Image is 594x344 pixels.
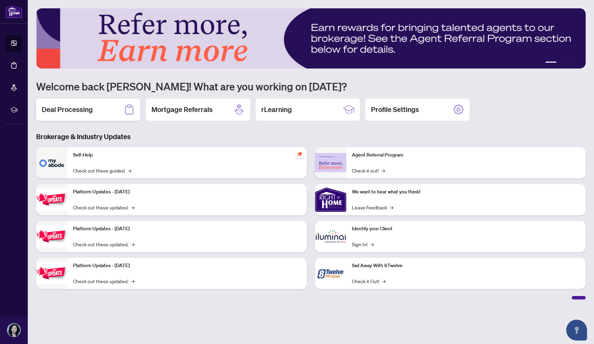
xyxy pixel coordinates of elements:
[352,167,385,174] a: Check it out!→
[36,8,586,69] img: Slide 0
[131,203,134,211] span: →
[566,320,587,341] button: Open asap
[7,323,20,337] img: Profile Icon
[382,277,386,285] span: →
[36,262,67,284] img: Platform Updates - June 23, 2025
[73,167,131,174] a: Check out these guides!→
[6,5,22,18] img: logo
[42,105,93,114] h2: Deal Processing
[128,167,131,174] span: →
[296,150,304,158] span: pushpin
[352,262,580,270] p: Sail Away With 8Twelve
[73,225,301,233] p: Platform Updates - [DATE]
[73,188,301,196] p: Platform Updates - [DATE]
[131,240,134,248] span: →
[315,221,346,252] img: Identify your Client
[151,105,213,114] h2: Mortgage Referrals
[352,225,580,233] p: Identify your Client
[352,203,393,211] a: Leave Feedback→
[36,132,586,142] h3: Brokerage & Industry Updates
[570,62,573,64] button: 4
[352,151,580,159] p: Agent Referral Program
[73,277,134,285] a: Check out these updates!→
[576,62,579,64] button: 5
[381,167,385,174] span: →
[131,277,134,285] span: →
[315,184,346,215] img: We want to hear what you think!
[545,62,556,64] button: 1
[261,105,292,114] h2: rLearning
[36,189,67,210] img: Platform Updates - July 21, 2025
[565,62,568,64] button: 3
[73,203,134,211] a: Check out these updates!→
[36,147,67,178] img: Self-Help
[315,258,346,289] img: Sail Away With 8Twelve
[352,277,386,285] a: Check it Out!→
[73,262,301,270] p: Platform Updates - [DATE]
[370,240,374,248] span: →
[371,105,419,114] h2: Profile Settings
[36,225,67,247] img: Platform Updates - July 8, 2025
[352,240,374,248] a: Sign In!→
[73,151,301,159] p: Self-Help
[559,62,562,64] button: 2
[36,80,586,93] h1: Welcome back [PERSON_NAME]! What are you working on [DATE]?
[352,188,580,196] p: We want to hear what you think!
[390,203,393,211] span: →
[73,240,134,248] a: Check out these updates!→
[315,153,346,172] img: Agent Referral Program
